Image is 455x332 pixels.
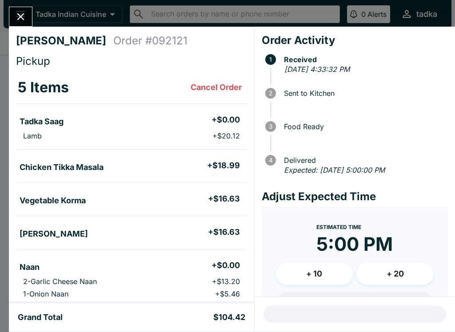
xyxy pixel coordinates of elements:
[269,123,272,130] text: 3
[215,289,240,298] p: + $5.46
[20,229,88,239] h5: [PERSON_NAME]
[187,79,245,96] button: Cancel Order
[212,277,240,286] p: + $13.20
[16,71,247,307] table: orders table
[212,260,240,271] h5: + $0.00
[23,289,68,298] p: 1-Onion Naan
[279,156,448,164] span: Delivered
[316,224,361,230] span: Estimated Time
[9,7,32,26] button: Close
[18,312,63,323] h5: Grand Total
[16,34,113,47] h4: [PERSON_NAME]
[284,166,385,174] em: Expected: [DATE] 5:00:00 PM
[316,233,393,256] time: 5:00 PM
[208,227,240,237] h5: + $16.63
[18,79,69,96] h3: 5 Items
[279,55,448,63] span: Received
[16,55,50,67] span: Pickup
[262,190,448,203] h4: Adjust Expected Time
[269,90,272,97] text: 2
[279,89,448,97] span: Sent to Kitchen
[23,277,97,286] p: 2-Garlic Cheese Naan
[279,123,448,130] span: Food Ready
[207,160,240,171] h5: + $18.99
[20,195,86,206] h5: Vegetable Korma
[276,263,353,285] button: + 10
[212,131,240,140] p: + $20.12
[23,131,42,140] p: Lamb
[20,162,104,173] h5: Chicken Tikka Masala
[20,262,40,273] h5: Naan
[212,115,240,125] h5: + $0.00
[284,65,350,74] em: [DATE] 4:33:32 PM
[113,34,188,47] h4: Order # 092121
[208,194,240,204] h5: + $16.63
[262,34,448,47] h4: Order Activity
[213,312,245,323] h5: $104.42
[356,263,434,285] button: + 20
[20,116,64,127] h5: Tadka Saag
[268,157,272,164] text: 4
[269,56,272,63] text: 1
